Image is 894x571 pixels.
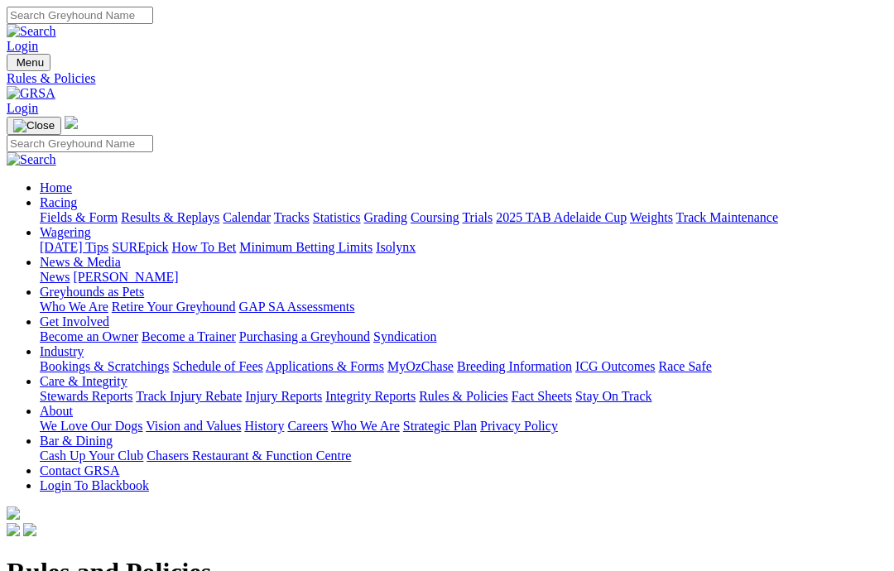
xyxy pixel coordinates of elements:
[142,329,236,343] a: Become a Trainer
[244,419,284,433] a: History
[7,71,887,86] a: Rules & Policies
[40,463,119,477] a: Contact GRSA
[575,389,651,403] a: Stay On Track
[147,449,351,463] a: Chasers Restaurant & Function Centre
[40,210,887,225] div: Racing
[239,240,372,254] a: Minimum Betting Limits
[40,329,138,343] a: Become an Owner
[40,449,887,463] div: Bar & Dining
[7,101,38,115] a: Login
[403,419,477,433] a: Strategic Plan
[245,389,322,403] a: Injury Reports
[40,195,77,209] a: Racing
[40,329,887,344] div: Get Involved
[13,119,55,132] img: Close
[40,478,149,492] a: Login To Blackbook
[40,225,91,239] a: Wagering
[480,419,558,433] a: Privacy Policy
[325,389,416,403] a: Integrity Reports
[411,210,459,224] a: Coursing
[40,314,109,329] a: Get Involved
[239,300,355,314] a: GAP SA Assessments
[40,240,108,254] a: [DATE] Tips
[40,270,70,284] a: News
[676,210,778,224] a: Track Maintenance
[65,116,78,129] img: logo-grsa-white.png
[40,300,887,314] div: Greyhounds as Pets
[266,359,384,373] a: Applications & Forms
[512,389,572,403] a: Fact Sheets
[40,344,84,358] a: Industry
[7,86,55,101] img: GRSA
[121,210,219,224] a: Results & Replays
[40,419,887,434] div: About
[630,210,673,224] a: Weights
[40,180,72,194] a: Home
[136,389,242,403] a: Track Injury Rebate
[575,359,655,373] a: ICG Outcomes
[364,210,407,224] a: Grading
[40,449,143,463] a: Cash Up Your Club
[40,419,142,433] a: We Love Our Dogs
[373,329,436,343] a: Syndication
[40,270,887,285] div: News & Media
[658,359,711,373] a: Race Safe
[387,359,454,373] a: MyOzChase
[287,419,328,433] a: Careers
[40,389,887,404] div: Care & Integrity
[172,240,237,254] a: How To Bet
[40,374,127,388] a: Care & Integrity
[7,506,20,520] img: logo-grsa-white.png
[419,389,508,403] a: Rules & Policies
[40,255,121,269] a: News & Media
[40,285,144,299] a: Greyhounds as Pets
[462,210,493,224] a: Trials
[40,359,169,373] a: Bookings & Scratchings
[274,210,310,224] a: Tracks
[313,210,361,224] a: Statistics
[376,240,416,254] a: Isolynx
[40,434,113,448] a: Bar & Dining
[40,210,118,224] a: Fields & Form
[172,359,262,373] a: Schedule of Fees
[7,7,153,24] input: Search
[7,54,50,71] button: Toggle navigation
[7,523,20,536] img: facebook.svg
[17,56,44,69] span: Menu
[40,300,108,314] a: Who We Are
[112,240,168,254] a: SUREpick
[7,24,56,39] img: Search
[40,404,73,418] a: About
[7,135,153,152] input: Search
[7,117,61,135] button: Toggle navigation
[23,523,36,536] img: twitter.svg
[40,359,887,374] div: Industry
[73,270,178,284] a: [PERSON_NAME]
[112,300,236,314] a: Retire Your Greyhound
[7,39,38,53] a: Login
[223,210,271,224] a: Calendar
[496,210,627,224] a: 2025 TAB Adelaide Cup
[40,389,132,403] a: Stewards Reports
[331,419,400,433] a: Who We Are
[40,240,887,255] div: Wagering
[146,419,241,433] a: Vision and Values
[7,152,56,167] img: Search
[457,359,572,373] a: Breeding Information
[239,329,370,343] a: Purchasing a Greyhound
